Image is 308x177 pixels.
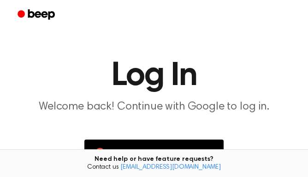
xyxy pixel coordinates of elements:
a: [EMAIL_ADDRESS][DOMAIN_NAME] [120,164,221,171]
button: Continue with Google [84,140,224,167]
a: Beep [11,6,63,24]
p: Welcome back! Continue with Google to log in. [11,100,297,114]
span: Contact us [6,164,302,172]
h1: Log In [11,59,297,92]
